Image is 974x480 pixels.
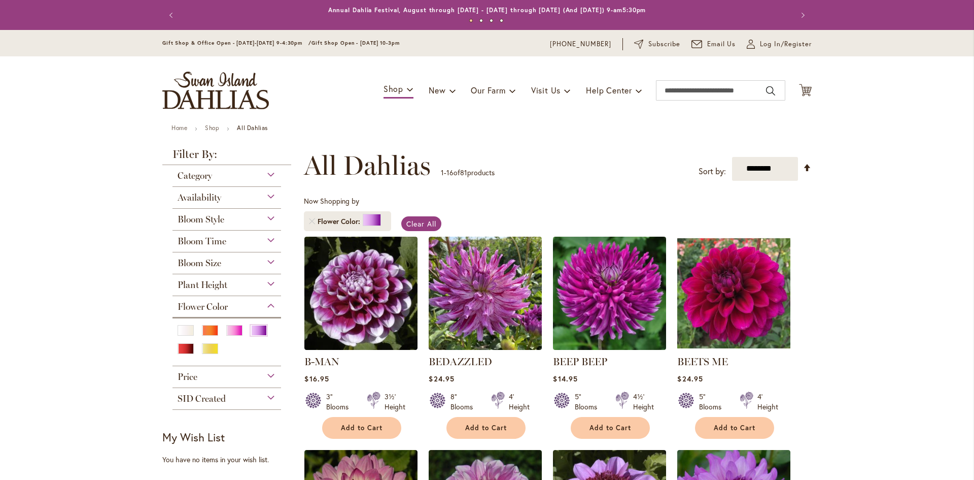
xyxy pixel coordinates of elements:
[178,214,224,225] span: Bloom Style
[162,72,269,109] a: store logo
[429,374,454,383] span: $24.95
[589,424,631,432] span: Add to Cart
[531,85,561,95] span: Visit Us
[471,85,505,95] span: Our Farm
[469,19,473,22] button: 1 of 4
[205,124,219,132] a: Shop
[553,356,607,368] a: BEEP BEEP
[699,162,726,181] label: Sort by:
[178,301,228,312] span: Flower Color
[162,149,291,165] strong: Filter By:
[162,455,298,465] div: You have no items in your wish list.
[757,392,778,412] div: 4' Height
[707,39,736,49] span: Email Us
[304,150,431,181] span: All Dahlias
[178,192,221,203] span: Availability
[648,39,680,49] span: Subscribe
[326,392,355,412] div: 3" Blooms
[309,218,315,225] a: Remove Flower Color Purple
[429,356,492,368] a: BEDAZZLED
[304,356,339,368] a: B-MAN
[791,5,812,25] button: Next
[677,374,703,383] span: $24.95
[633,392,654,412] div: 4½' Height
[500,19,503,22] button: 4 of 4
[162,40,311,46] span: Gift Shop & Office Open - [DATE]-[DATE] 9-4:30pm /
[677,342,790,352] a: BEETS ME
[575,392,603,412] div: 5" Blooms
[479,19,483,22] button: 2 of 4
[162,5,183,25] button: Previous
[446,417,526,439] button: Add to Cart
[691,39,736,49] a: Email Us
[586,85,632,95] span: Help Center
[406,219,436,229] span: Clear All
[429,237,542,350] img: Bedazzled
[171,124,187,132] a: Home
[509,392,530,412] div: 4' Height
[465,424,507,432] span: Add to Cart
[341,424,382,432] span: Add to Cart
[401,216,441,231] a: Clear All
[304,374,329,383] span: $16.95
[237,124,268,132] strong: All Dahlias
[699,392,727,412] div: 5" Blooms
[714,424,755,432] span: Add to Cart
[553,237,666,350] img: BEEP BEEP
[162,430,225,444] strong: My Wish List
[446,168,454,177] span: 16
[441,168,444,177] span: 1
[553,374,577,383] span: $14.95
[304,342,418,352] a: B-MAN
[747,39,812,49] a: Log In/Register
[178,371,197,382] span: Price
[550,39,611,49] a: [PHONE_NUMBER]
[634,39,680,49] a: Subscribe
[322,417,401,439] button: Add to Cart
[695,417,774,439] button: Add to Cart
[178,236,226,247] span: Bloom Time
[571,417,650,439] button: Add to Cart
[304,196,359,206] span: Now Shopping by
[429,85,445,95] span: New
[760,39,812,49] span: Log In/Register
[385,392,405,412] div: 3½' Height
[441,165,495,181] p: - of products
[304,237,418,350] img: B-MAN
[460,168,467,177] span: 81
[178,393,226,404] span: SID Created
[328,6,646,14] a: Annual Dahlia Festival, August through [DATE] - [DATE] through [DATE] (And [DATE]) 9-am5:30pm
[384,83,403,94] span: Shop
[553,342,666,352] a: BEEP BEEP
[178,279,227,291] span: Plant Height
[178,170,212,181] span: Category
[490,19,493,22] button: 3 of 4
[450,392,479,412] div: 8" Blooms
[318,216,363,227] span: Flower Color
[178,258,221,269] span: Bloom Size
[311,40,400,46] span: Gift Shop Open - [DATE] 10-3pm
[429,342,542,352] a: Bedazzled
[677,356,728,368] a: BEETS ME
[677,237,790,350] img: BEETS ME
